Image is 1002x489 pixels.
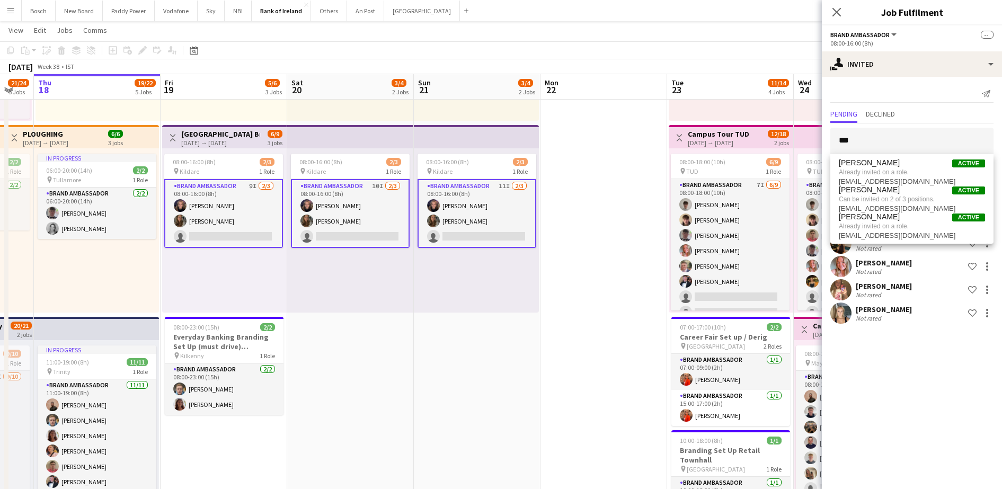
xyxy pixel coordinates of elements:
div: 08:00-16:00 (8h) [830,39,994,47]
app-card-role: Brand Ambassador2/208:00-23:00 (15h)[PERSON_NAME][PERSON_NAME] [165,363,283,415]
h3: Everyday Banking Branding Set Up (must drive) Overnight [165,332,283,351]
app-card-role: Brand Ambassador7I6/908:00-18:00 (10h)[PERSON_NAME][PERSON_NAME][PERSON_NAME][PERSON_NAME][PERSON... [797,179,916,338]
span: 08:00-16:00 (8h) [173,158,216,166]
span: 21/24 [8,79,29,87]
a: Jobs [52,23,77,37]
h3: Job Fulfilment [822,5,1002,19]
span: 2 Roles [764,342,782,350]
app-job-card: 07:00-17:00 (10h)2/2Career Fair Set up / Derig [GEOGRAPHIC_DATA]2 RolesBrand Ambassador1/107:00-0... [671,317,790,426]
span: 1 Role [386,167,401,175]
app-job-card: 08:00-16:00 (8h)2/3 Kildare1 RoleBrand Ambassador11I2/308:00-16:00 (8h)[PERSON_NAME][PERSON_NAME] [418,154,536,248]
button: NBI [225,1,252,21]
h3: PLOUGHING [23,129,68,139]
app-card-role: Brand Ambassador1/107:00-09:00 (2h)[PERSON_NAME] [671,354,790,390]
span: 20/21 [11,322,32,330]
div: Not rated [856,244,883,252]
div: Not rated [856,291,883,299]
app-job-card: In progress06:00-20:00 (14h)2/2 Tullamore1 RoleBrand Ambassador2/206:00-20:00 (14h)[PERSON_NAME][... [38,154,156,239]
div: In progress [38,345,156,354]
span: Ava Courtney [839,185,900,194]
span: 6/6 [108,130,123,138]
app-card-role: Brand Ambassador7I6/908:00-18:00 (10h)[PERSON_NAME][PERSON_NAME][PERSON_NAME][PERSON_NAME][PERSON... [671,179,790,338]
button: Bank of Ireland [252,1,311,21]
button: Others [311,1,347,21]
div: [PERSON_NAME] [856,305,912,314]
div: 2 Jobs [519,88,535,96]
span: achamney161@gmail.com [839,177,985,186]
span: 21 [416,84,431,96]
span: 1 Role [512,167,528,175]
span: [GEOGRAPHIC_DATA] [687,465,745,473]
span: Ava Hartley [839,212,900,221]
app-card-role: Brand Ambassador9I2/308:00-16:00 (8h)[PERSON_NAME][PERSON_NAME] [164,179,283,248]
span: 1 Role [132,368,148,376]
h3: Branding Set Up Retail Townhall [671,446,790,465]
div: 2 jobs [774,138,789,147]
span: 08:00-18:00 (10h) [804,350,850,358]
div: 08:00-16:00 (8h)2/3 Kildare1 RoleBrand Ambassador10I2/308:00-16:00 (8h)[PERSON_NAME][PERSON_NAME] [291,154,410,248]
span: Jobs [57,25,73,35]
app-job-card: 08:00-23:00 (15h)2/2Everyday Banking Branding Set Up (must drive) Overnight Kilkenny1 RoleBrand A... [165,317,283,415]
span: Wed [798,78,812,87]
button: Bosch [22,1,56,21]
div: 08:00-18:00 (10h)6/9 TUD1 RoleBrand Ambassador7I6/908:00-18:00 (10h)[PERSON_NAME][PERSON_NAME][PE... [671,154,790,310]
span: 08:00-23:00 (15h) [173,323,219,331]
app-job-card: 08:00-16:00 (8h)2/3 Kildare1 RoleBrand Ambassador9I2/308:00-16:00 (8h)[PERSON_NAME][PERSON_NAME] [164,154,283,248]
span: Tullamore [53,176,81,184]
button: New Board [56,1,103,21]
span: 2/2 [133,166,148,174]
span: Maynooth [811,359,839,367]
span: Comms [83,25,107,35]
span: 5/6 [265,79,280,87]
span: Can be invited on 2 of 3 positions. [839,194,985,204]
span: Thu [38,78,51,87]
span: Brand Ambassador [830,31,890,39]
span: avacourtney13@gmail.com [839,205,985,213]
span: Sun [418,78,431,87]
span: avamfhartley@gmail.com [839,232,985,240]
span: Declined [866,110,895,118]
span: 1 Role [766,465,782,473]
app-card-role: Brand Ambassador11I2/308:00-16:00 (8h)[PERSON_NAME][PERSON_NAME] [418,179,536,248]
a: View [4,23,28,37]
div: 3 jobs [268,138,282,147]
span: Kildare [180,167,199,175]
span: 3/4 [518,79,533,87]
span: TUD [813,167,825,175]
div: [DATE] → [DATE] [813,331,892,339]
h3: Campus Tour Maynooth [813,321,892,331]
span: 1 Role [259,167,274,175]
span: 6/9 [268,130,282,138]
span: 08:00-16:00 (8h) [299,158,342,166]
span: Kildare [433,167,453,175]
button: Paddy Power [103,1,155,21]
h3: Career Fair Set up / Derig [671,332,790,342]
span: 2/2 [6,158,21,166]
span: Ava Chamney [839,158,900,167]
span: 24 [796,84,812,96]
span: 08:00-18:00 (10h) [679,158,725,166]
button: An Post [347,1,384,21]
span: 19 [163,84,173,96]
span: Pending [830,110,857,118]
span: Fri [165,78,173,87]
div: [PERSON_NAME] [856,281,912,291]
span: Week 38 [35,63,61,70]
h3: [GEOGRAPHIC_DATA] Branding [181,129,260,139]
span: 2/3 [260,158,274,166]
div: Invited [822,51,1002,77]
span: 10:00-18:00 (8h) [680,437,723,444]
span: Edit [34,25,46,35]
app-card-role: Brand Ambassador1/115:00-17:00 (2h)[PERSON_NAME] [671,390,790,426]
button: Vodafone [155,1,198,21]
span: 08:00-18:00 (10h) [806,158,852,166]
span: 1 Role [766,167,781,175]
span: 1 Role [260,352,275,360]
span: 19/22 [135,79,156,87]
span: 20 [290,84,303,96]
div: [DATE] → [DATE] [23,139,68,147]
span: Already invited on a role. [839,167,985,177]
span: 2/3 [513,158,528,166]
